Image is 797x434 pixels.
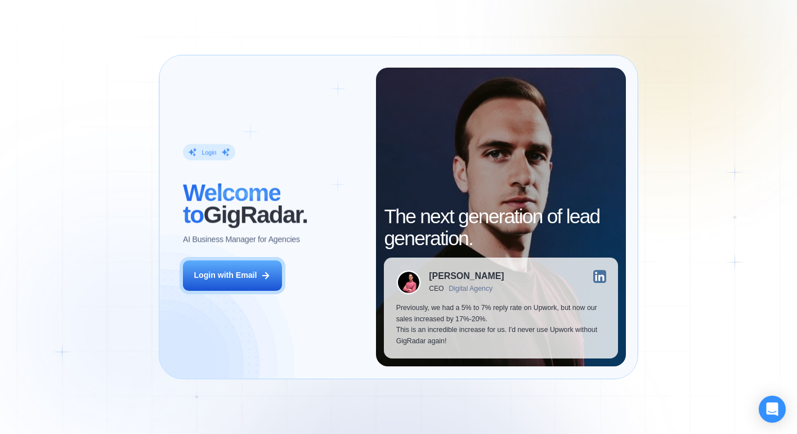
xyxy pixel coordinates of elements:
[183,179,280,228] span: Welcome to
[183,234,300,245] p: AI Business Manager for Agencies
[384,206,617,250] h2: The next generation of lead generation.
[429,285,444,293] div: CEO
[759,396,786,423] div: Open Intercom Messenger
[429,272,504,281] div: [PERSON_NAME]
[194,270,257,281] div: Login with Email
[449,285,492,293] div: Digital Agency
[183,182,364,226] h2: ‍ GigRadar.
[183,260,281,291] button: Login with Email
[202,148,217,156] div: Login
[396,303,606,347] p: Previously, we had a 5% to 7% reply rate on Upwork, but now our sales increased by 17%-20%. This ...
